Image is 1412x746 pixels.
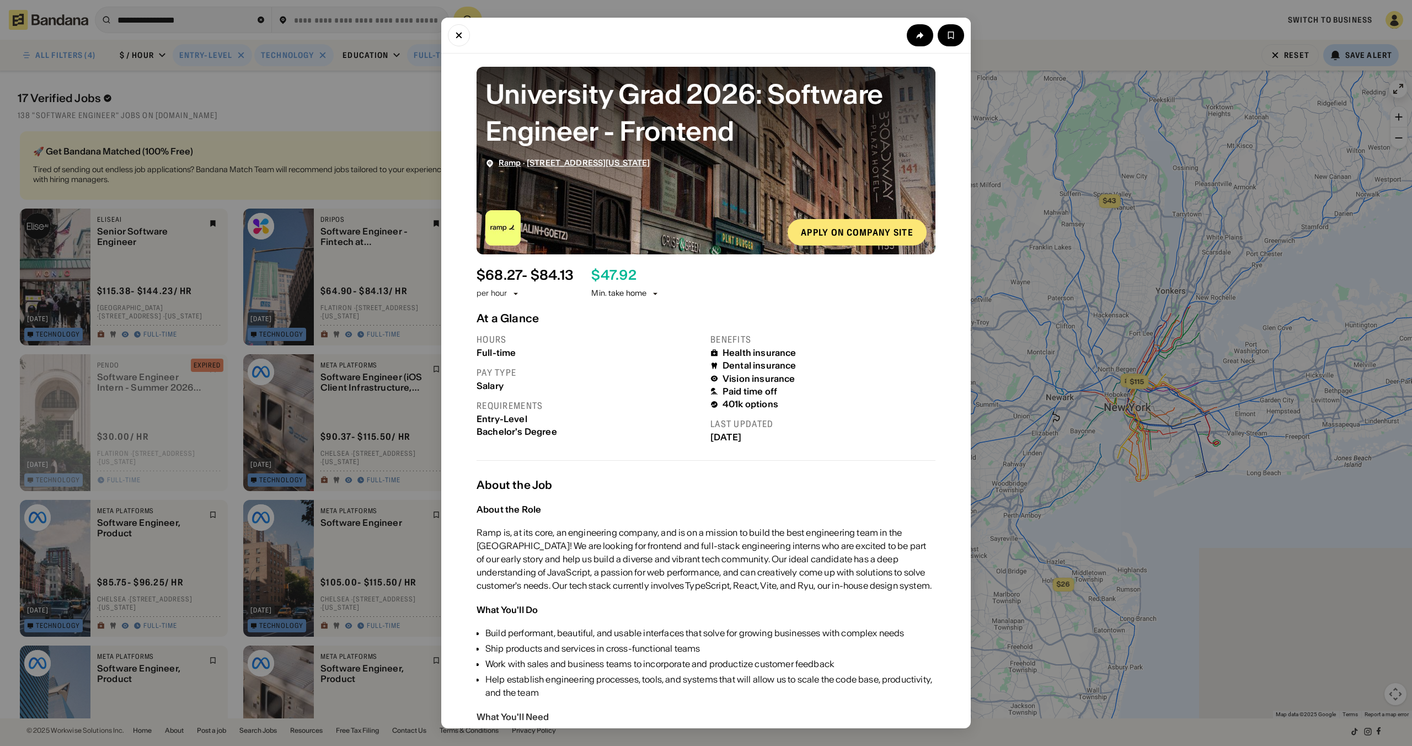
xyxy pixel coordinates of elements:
[499,158,650,168] div: ·
[499,158,521,168] span: Ramp
[448,24,470,46] button: Close
[477,711,549,722] div: What You'll Need
[485,626,935,640] div: Build performant, beautiful, and usable interfaces that solve for growing businesses with complex...
[485,657,935,670] div: Work with sales and business teams to incorporate and productize customer feedback
[723,386,777,397] div: Paid time off
[591,268,636,284] div: $ 47.92
[485,76,927,150] div: University Grad 2026: Software Engineer - Frontend
[477,400,702,412] div: Requirements
[477,288,507,299] div: per hour
[710,432,935,443] div: [DATE]
[477,334,702,345] div: Hours
[485,673,935,699] div: Help establish engineering processes, tools, and systems that will allow us to scale the code bas...
[477,478,935,492] div: About the Job
[477,504,541,515] div: About the Role
[477,604,538,615] div: What You'll Do
[477,268,574,284] div: $ 68.27 - $84.13
[591,288,660,299] div: Min. take home
[485,210,521,246] img: Ramp logo
[477,414,702,424] div: Entry-Level
[477,367,702,379] div: Pay type
[477,312,935,325] div: At a Glance
[801,228,913,237] div: Apply on company site
[485,642,935,655] div: Ship products and services in cross-functional teams
[527,158,650,168] span: [STREET_ADDRESS][US_STATE]
[723,348,796,358] div: Health insurance
[710,334,935,345] div: Benefits
[477,348,702,358] div: Full-time
[723,360,796,371] div: Dental insurance
[477,526,935,592] div: Ramp is, at its core, an engineering company, and is on a mission to build the best engineering t...
[477,427,702,437] div: Bachelor's Degree
[710,418,935,430] div: Last updated
[477,381,702,391] div: Salary
[723,374,795,384] div: Vision insurance
[723,399,778,409] div: 401k options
